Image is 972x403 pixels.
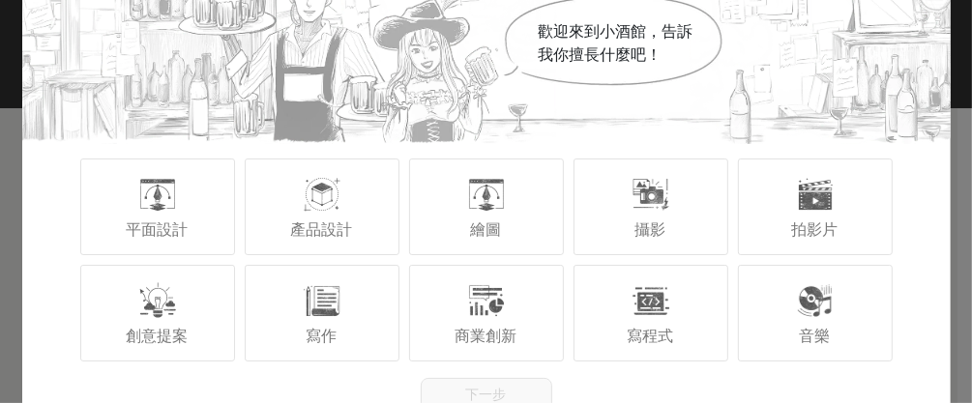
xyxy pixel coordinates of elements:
span: 產品設計 [291,221,353,238]
span: 寫程式 [628,328,674,344]
span: 創意提案 [127,328,189,344]
span: 拍影片 [792,221,839,238]
span: 繪圖 [471,221,502,238]
span: 歡迎來到小酒館，告訴我你擅長什麼吧！ [539,23,693,63]
span: 音樂 [800,328,831,344]
span: 平面設計 [127,221,189,238]
span: 攝影 [635,221,666,238]
span: 商業創新 [456,328,517,344]
span: 寫作 [307,328,338,344]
